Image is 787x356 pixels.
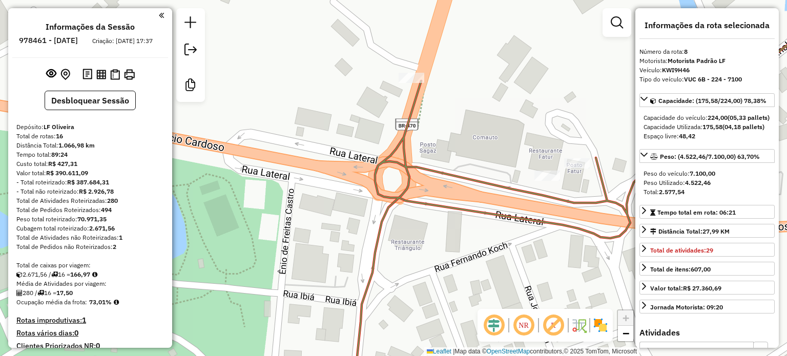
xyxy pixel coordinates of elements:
strong: 70.971,35 [77,215,107,223]
span: Exibir rótulo [541,313,566,338]
button: Logs desbloquear sessão [80,67,94,82]
strong: 166,97 [70,270,90,278]
i: Total de rotas [37,290,44,296]
span: Ocultar deslocamento [482,313,506,338]
strong: 8 [684,48,688,55]
strong: 17,50 [56,289,73,297]
a: Distância Total:27,99 KM [639,224,775,238]
span: Ocupação média da frota: [16,298,87,306]
strong: 73,01% [89,298,112,306]
a: Exibir filtros [607,12,627,33]
a: Jornada Motorista: 09:20 [639,300,775,313]
span: Peso do veículo: [644,170,715,177]
div: - Total não roteirizado: [16,187,164,196]
div: Peso total roteirizado: [16,215,164,224]
div: Média de Atividades por viagem: [16,279,164,288]
em: Média calculada utilizando a maior ocupação (%Peso ou %Cubagem) de cada rota da sessão. Rotas cro... [114,299,119,305]
span: Capacidade: (175,58/224,00) 78,38% [658,97,767,104]
button: Centralizar mapa no depósito ou ponto de apoio [58,67,72,82]
a: Zoom out [618,326,633,341]
strong: R$ 2.926,78 [79,187,114,195]
strong: R$ 427,31 [48,160,77,167]
h4: Atividades [639,328,775,338]
img: Exibir/Ocultar setores [592,317,609,333]
strong: 0 [74,328,78,338]
a: Nova sessão e pesquisa [180,12,201,35]
div: Total de rotas: [16,132,164,141]
span: Total de atividades: [650,246,713,254]
strong: 4.522,46 [685,179,711,186]
h4: Clientes Priorizados NR: [16,342,164,350]
button: Visualizar relatório de Roteirização [94,67,108,81]
span: 27,99 KM [702,227,730,235]
div: Cubagem total roteirizado: [16,224,164,233]
div: Total de caixas por viagem: [16,261,164,270]
strong: (05,33 pallets) [728,114,770,121]
strong: R$ 387.684,31 [67,178,109,186]
div: Total: [644,187,771,197]
div: Motorista: [639,56,775,66]
strong: R$ 27.360,69 [683,284,721,292]
span: − [623,327,629,340]
a: Criar modelo [180,75,201,98]
a: Clique aqui para minimizar o painel [159,9,164,21]
strong: 1.066,98 km [58,141,95,149]
span: Tempo total em rota: 06:21 [657,208,736,216]
strong: (04,18 pallets) [722,123,764,131]
div: Total de Pedidos Roteirizados: [16,205,164,215]
a: Total de atividades:29 [639,243,775,257]
strong: 1 [82,316,86,325]
span: Ocultar NR [511,313,536,338]
div: Espaço livre: [644,132,771,141]
div: Capacidade do veículo: [644,113,771,122]
div: - Total roteirizado: [16,178,164,187]
i: Total de rotas [51,271,58,278]
strong: 48,42 [679,132,695,140]
div: Capacidade Utilizada: [644,122,771,132]
strong: R$ 390.611,09 [46,169,88,177]
div: Tempo total: [16,150,164,159]
i: Meta Caixas/viagem: 1,00 Diferença: 165,97 [92,271,97,278]
div: Total de Atividades não Roteirizadas: [16,233,164,242]
i: Total de Atividades [16,290,23,296]
button: Exibir sessão original [44,66,58,82]
strong: 2 [113,243,116,250]
strong: KWI9H46 [662,66,690,74]
a: Leaflet [427,348,451,355]
a: Valor total:R$ 27.360,69 [639,281,775,295]
button: Visualizar Romaneio [108,67,122,82]
div: Criação: [DATE] 17:37 [88,36,157,46]
div: Número da rota: [639,47,775,56]
div: Capacidade: (175,58/224,00) 78,38% [639,109,775,145]
a: OpenStreetMap [487,348,530,355]
span: + [623,311,629,324]
strong: LF Oliveira [44,123,74,131]
div: Total de itens: [650,265,711,274]
h4: Informações da rota selecionada [639,20,775,30]
a: Tempo total em rota: 06:21 [639,205,775,219]
div: Custo total: [16,159,164,169]
strong: 224,00 [708,114,728,121]
strong: 2.577,54 [659,188,685,196]
i: Cubagem total roteirizado [16,271,23,278]
div: Depósito: [16,122,164,132]
button: Imprimir Rotas [122,67,137,82]
a: Exportar sessão [180,39,201,62]
strong: 494 [101,206,112,214]
strong: Motorista Padrão LF [668,57,726,65]
span: | [453,348,454,355]
div: 2.671,56 / 16 = [16,270,164,279]
div: Valor total: [16,169,164,178]
div: Peso: (4.522,46/7.100,00) 63,70% [639,165,775,201]
div: Peso Utilizado: [644,178,771,187]
img: Fluxo de ruas [571,317,587,333]
a: Peso: (4.522,46/7.100,00) 63,70% [639,149,775,163]
a: Capacidade: (175,58/224,00) 78,38% [639,93,775,107]
h6: 978461 - [DATE] [19,36,78,45]
div: Total de Atividades Roteirizadas: [16,196,164,205]
strong: 89:24 [51,151,68,158]
strong: 2.671,56 [89,224,115,232]
div: Distância Total: [650,227,730,236]
div: Total de Pedidos não Roteirizados: [16,242,164,252]
strong: 0 [96,341,100,350]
